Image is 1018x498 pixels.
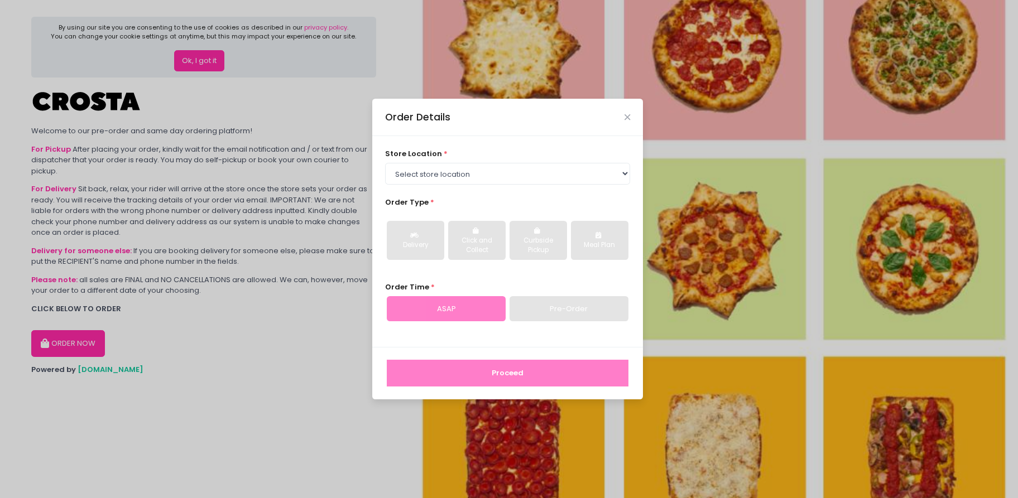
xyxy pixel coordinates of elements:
[448,221,506,260] button: Click and Collect
[625,114,630,120] button: Close
[385,148,442,159] span: store location
[579,240,621,250] div: Meal Plan
[510,221,567,260] button: Curbside Pickup
[385,197,429,207] span: Order Type
[387,360,628,386] button: Proceed
[385,110,450,124] div: Order Details
[517,236,559,255] div: Curbside Pickup
[387,221,444,260] button: Delivery
[571,221,628,260] button: Meal Plan
[385,282,429,292] span: Order Time
[395,240,436,250] div: Delivery
[456,236,498,255] div: Click and Collect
